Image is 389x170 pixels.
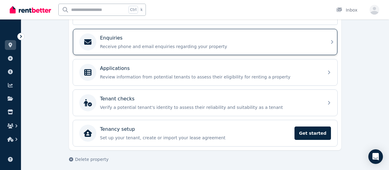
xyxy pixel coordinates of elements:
[69,156,108,162] button: Delete property
[73,59,337,85] a: ApplicationsReview information from potential tenants to assess their eligibility for renting a p...
[100,34,122,42] p: Enquiries
[10,5,51,14] img: RentBetter
[73,29,337,55] a: EnquiriesReceive phone and email enquiries regarding your property
[368,149,383,164] div: Open Intercom Messenger
[140,7,143,12] span: k
[100,104,320,110] p: Verify a potential tenant's identity to assess their reliability and suitability as a tenant
[129,6,138,14] span: Ctrl
[73,90,337,116] a: Tenant checksVerify a potential tenant's identity to assess their reliability and suitability as ...
[75,156,108,162] span: Delete property
[100,135,291,141] p: Set up your tenant, create or import your lease agreement
[100,126,135,133] p: Tenancy setup
[100,95,135,102] p: Tenant checks
[100,43,320,50] p: Receive phone and email enquiries regarding your property
[100,74,320,80] p: Review information from potential tenants to assess their eligibility for renting a property
[73,120,337,146] a: Tenancy setupSet up your tenant, create or import your lease agreementGet started
[336,7,357,13] div: Inbox
[294,127,331,140] span: Get started
[100,65,130,72] p: Applications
